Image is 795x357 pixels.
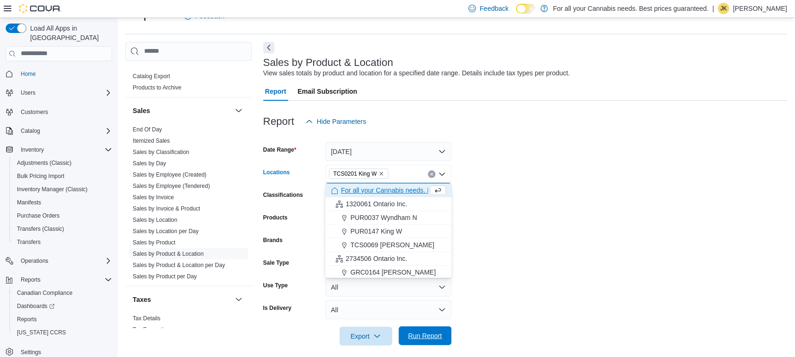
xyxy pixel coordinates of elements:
[325,278,452,297] button: All
[325,252,452,266] button: 2734506 Ontario Inc.
[17,186,88,193] span: Inventory Manager (Classic)
[263,146,297,154] label: Date Range
[325,184,452,197] button: For all your Cannabis needs. Best prices guaranteed.
[13,210,112,221] span: Purchase Orders
[399,326,452,345] button: Run Report
[17,289,73,297] span: Canadian Compliance
[133,171,207,178] a: Sales by Employee (Created)
[721,3,727,14] span: JK
[13,223,112,235] span: Transfers (Classic)
[13,236,44,248] a: Transfers
[125,124,252,286] div: Sales
[13,170,112,182] span: Bulk Pricing Import
[553,3,709,14] p: For all your Cannabis needs. Best prices guaranteed.
[13,223,68,235] a: Transfers (Classic)
[125,313,252,339] div: Taxes
[133,160,166,167] span: Sales by Day
[340,327,392,346] button: Export
[17,274,44,285] button: Reports
[13,184,91,195] a: Inventory Manager (Classic)
[17,212,60,219] span: Purchase Orders
[133,251,204,257] a: Sales by Product & Location
[133,228,199,235] a: Sales by Location per Day
[17,125,44,137] button: Catalog
[13,300,112,312] span: Dashboards
[133,205,200,212] a: Sales by Invoice & Product
[133,239,176,246] a: Sales by Product
[17,144,48,155] button: Inventory
[133,182,210,190] span: Sales by Employee (Tendered)
[26,24,112,42] span: Load All Apps in [GEOGRAPHIC_DATA]
[13,197,45,208] a: Manifests
[21,89,35,97] span: Users
[263,42,275,53] button: Next
[133,295,231,304] button: Taxes
[325,142,452,161] button: [DATE]
[317,117,366,126] span: Hide Parameters
[9,313,116,326] button: Reports
[133,273,197,280] a: Sales by Product per Day
[13,197,112,208] span: Manifests
[302,112,370,131] button: Hide Parameters
[9,286,116,300] button: Canadian Compliance
[325,211,452,225] button: PUR0037 Wyndham N
[9,326,116,339] button: [US_STATE] CCRS
[17,68,112,80] span: Home
[21,276,41,284] span: Reports
[21,127,40,135] span: Catalog
[133,73,170,80] span: Catalog Export
[133,315,161,322] a: Tax Details
[733,3,787,14] p: [PERSON_NAME]
[133,84,181,91] a: Products to Archive
[263,282,288,289] label: Use Type
[325,300,452,319] button: All
[263,116,294,127] h3: Report
[125,71,252,97] div: Products
[13,170,68,182] a: Bulk Pricing Import
[17,329,66,336] span: [US_STATE] CCRS
[9,170,116,183] button: Bulk Pricing Import
[17,238,41,246] span: Transfers
[516,4,536,14] input: Dark Mode
[17,255,112,267] span: Operations
[21,146,44,154] span: Inventory
[21,108,48,116] span: Customers
[133,106,231,115] button: Sales
[428,170,436,178] button: Clear input
[17,225,64,233] span: Transfers (Classic)
[21,70,36,78] span: Home
[325,238,452,252] button: TCS0069 [PERSON_NAME]
[19,4,61,13] img: Cova
[713,3,714,14] p: |
[17,172,65,180] span: Bulk Pricing Import
[2,86,116,99] button: Users
[9,196,116,209] button: Manifests
[21,349,41,356] span: Settings
[333,169,377,178] span: TCS0201 King W
[133,148,189,156] span: Sales by Classification
[263,236,283,244] label: Brands
[13,184,112,195] span: Inventory Manager (Classic)
[346,254,407,263] span: 2734506 Ontario Inc.
[17,106,52,118] a: Customers
[133,262,225,268] a: Sales by Product & Location per Day
[133,149,189,155] a: Sales by Classification
[718,3,730,14] div: Jennifer Kinzie
[233,294,244,305] button: Taxes
[21,257,49,265] span: Operations
[480,4,509,13] span: Feedback
[379,171,384,177] button: Remove TCS0201 King W from selection in this group
[133,194,174,201] span: Sales by Invoice
[263,214,288,221] label: Products
[263,259,289,267] label: Sale Type
[133,138,170,144] a: Itemized Sales
[9,235,116,249] button: Transfers
[133,106,150,115] h3: Sales
[13,157,75,169] a: Adjustments (Classic)
[13,287,112,299] span: Canadian Compliance
[2,254,116,268] button: Operations
[325,266,452,279] button: GRC0164 [PERSON_NAME]
[2,67,116,81] button: Home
